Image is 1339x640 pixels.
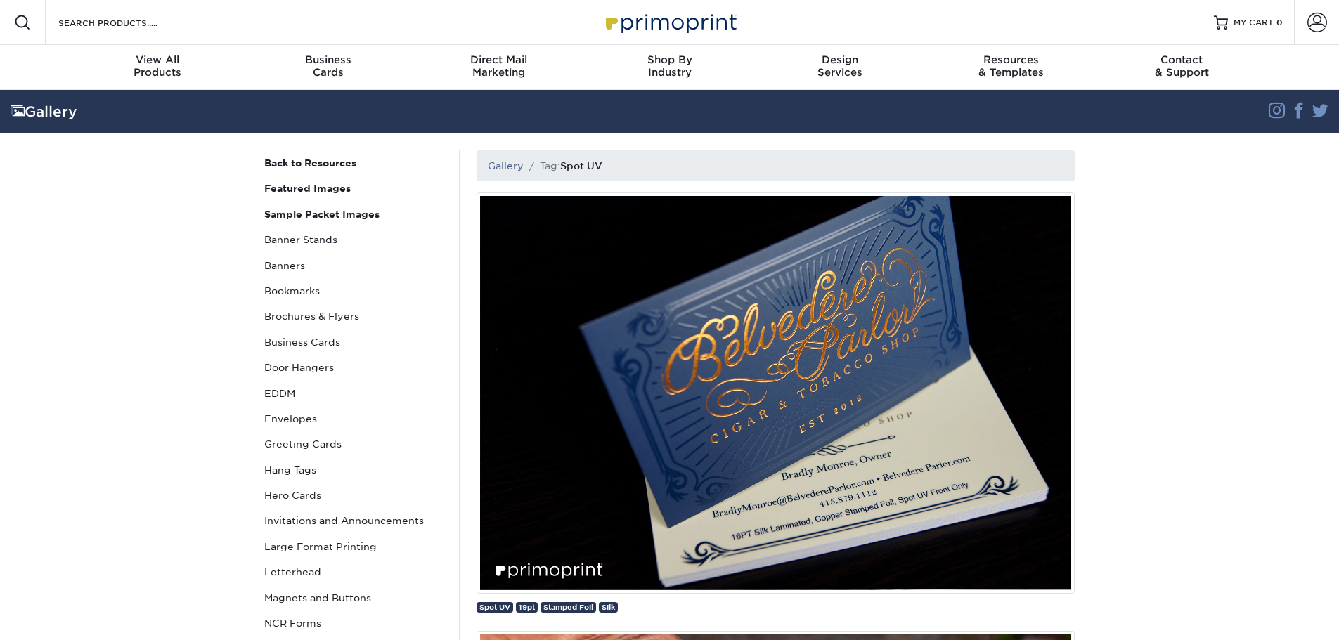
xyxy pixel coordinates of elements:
span: Resources [926,53,1097,66]
a: Business Cards [259,329,448,355]
a: Direct MailMarketing [413,45,584,90]
li: Tag: [524,159,602,173]
a: View AllProducts [72,45,243,90]
span: View All [72,53,243,66]
a: 19pt [516,602,538,613]
a: Hang Tags [259,457,448,483]
a: DesignServices [755,45,926,90]
div: & Support [1097,53,1267,79]
strong: Sample Packet Images [264,209,380,220]
input: SEARCH PRODUCTS..... [57,14,194,31]
a: Magnets and Buttons [259,585,448,610]
a: Greeting Cards [259,431,448,457]
a: Gallery [488,160,524,171]
span: Business [242,53,413,66]
a: Invitations and Announcements [259,508,448,533]
span: Direct Mail [413,53,584,66]
div: Industry [584,53,755,79]
span: 0 [1276,18,1283,27]
span: 19pt [519,603,535,611]
a: Envelopes [259,406,448,431]
a: Letterhead [259,559,448,585]
div: Products [72,53,243,79]
div: Cards [242,53,413,79]
a: NCR Forms [259,610,448,636]
span: Design [755,53,926,66]
div: & Templates [926,53,1097,79]
a: Bookmarks [259,278,448,303]
a: BusinessCards [242,45,413,90]
div: Services [755,53,926,79]
a: Featured Images [259,176,448,201]
span: Silk [602,603,615,611]
a: Stamped Foil [541,602,596,613]
span: Stamped Foil [543,603,593,611]
a: EDDM [259,381,448,406]
a: Brochures & Flyers [259,303,448,329]
span: Spot UV [479,603,510,611]
h1: Spot UV [560,160,602,171]
span: Shop By [584,53,755,66]
a: Silk [599,602,618,613]
a: Contact& Support [1097,45,1267,90]
img: High-end, luxury business cards! These 19pt Silk Laminated Business Cards feature Copper Stamped ... [477,192,1075,594]
a: Large Format Printing [259,534,448,559]
a: Resources& Templates [926,45,1097,90]
span: Contact [1097,53,1267,66]
a: Spot UV [477,602,513,613]
a: Hero Cards [259,483,448,508]
span: MY CART [1234,17,1274,29]
img: Primoprint [600,7,740,37]
a: Banners [259,253,448,278]
a: Back to Resources [259,150,448,176]
a: Sample Packet Images [259,202,448,227]
a: Door Hangers [259,355,448,380]
a: Shop ByIndustry [584,45,755,90]
strong: Featured Images [264,183,351,194]
div: Marketing [413,53,584,79]
a: Banner Stands [259,227,448,252]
